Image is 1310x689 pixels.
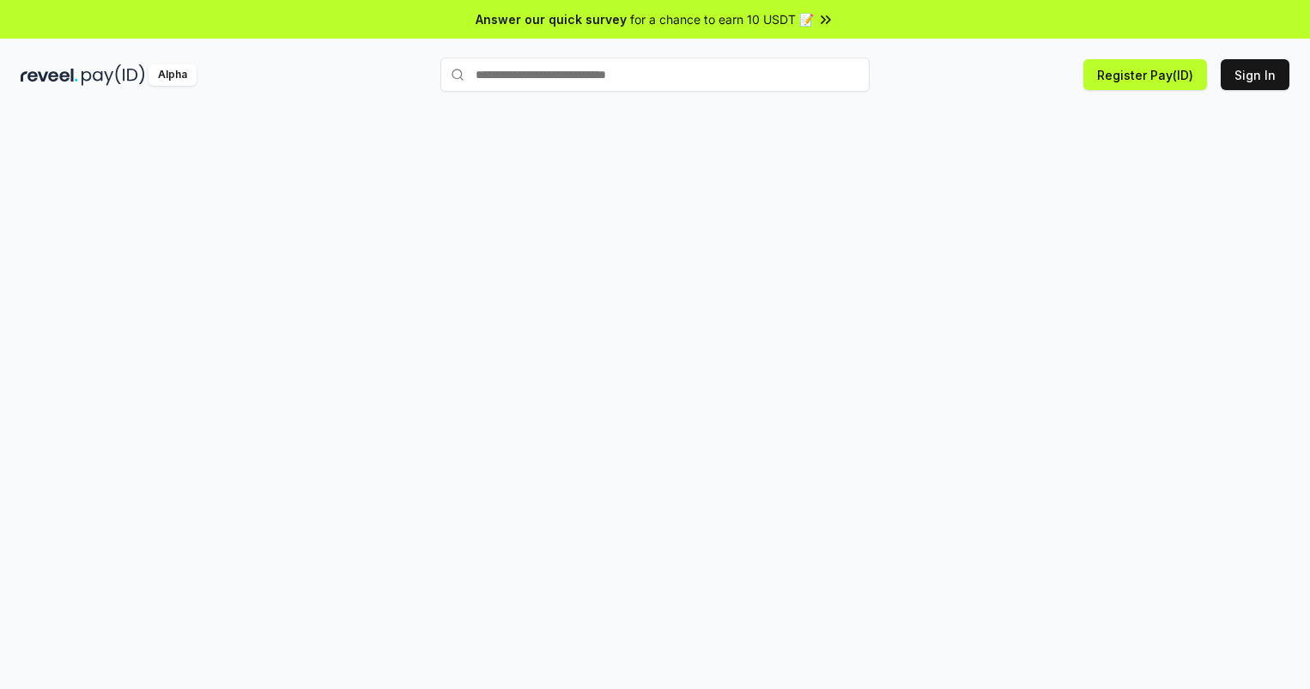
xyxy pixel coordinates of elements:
[1221,59,1289,90] button: Sign In
[149,64,197,86] div: Alpha
[476,10,627,28] span: Answer our quick survey
[21,64,78,86] img: reveel_dark
[1083,59,1207,90] button: Register Pay(ID)
[82,64,145,86] img: pay_id
[630,10,814,28] span: for a chance to earn 10 USDT 📝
